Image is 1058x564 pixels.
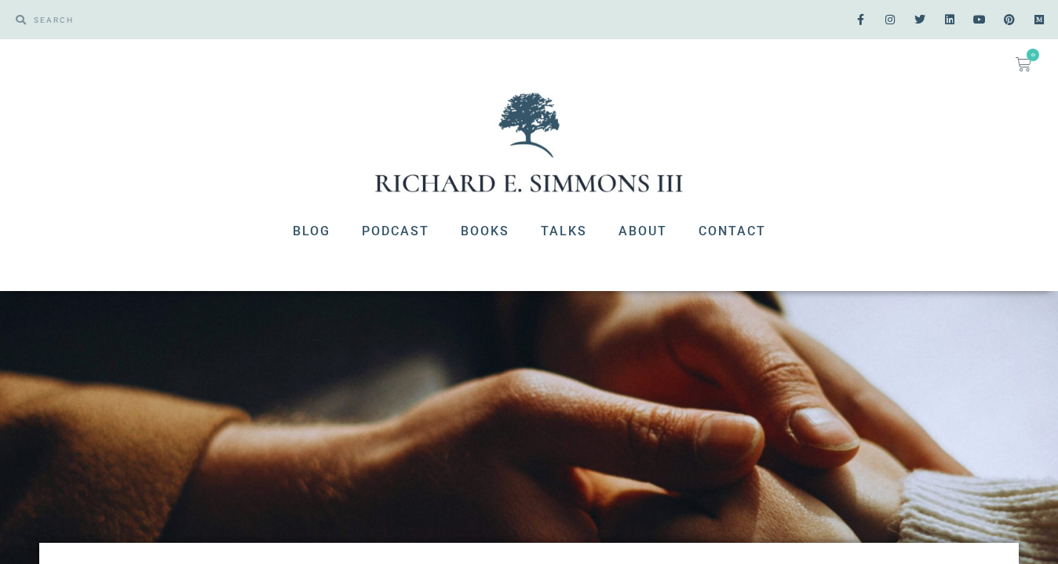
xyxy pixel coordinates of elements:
[26,8,521,31] input: SEARCH
[683,211,782,252] a: Contact
[997,47,1050,82] a: 0
[445,211,525,252] a: Books
[603,211,683,252] a: About
[1027,49,1039,61] span: 0
[346,211,445,252] a: Podcast
[525,211,603,252] a: Talks
[277,211,346,252] a: Blog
